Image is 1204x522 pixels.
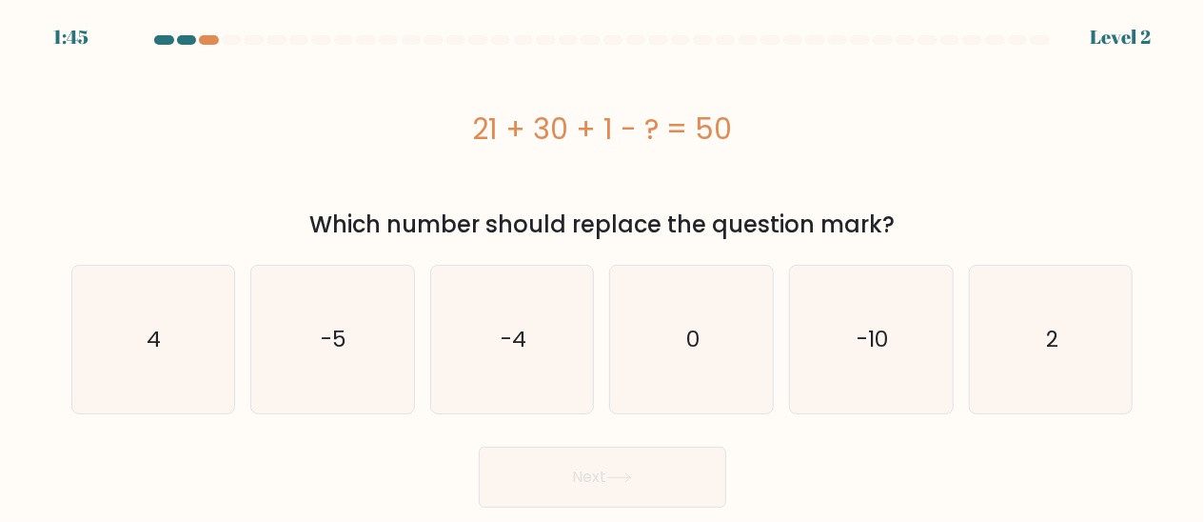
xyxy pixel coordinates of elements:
[1046,325,1058,355] text: 2
[148,325,162,355] text: 4
[71,108,1134,151] div: 21 + 30 + 1 - ? = 50
[479,447,726,508] button: Next
[53,23,89,51] div: 1:45
[83,208,1122,242] div: Which number should replace the question mark?
[857,325,888,355] text: -10
[1090,23,1151,51] div: Level 2
[686,325,700,355] text: 0
[322,325,347,355] text: -5
[501,325,526,355] text: -4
